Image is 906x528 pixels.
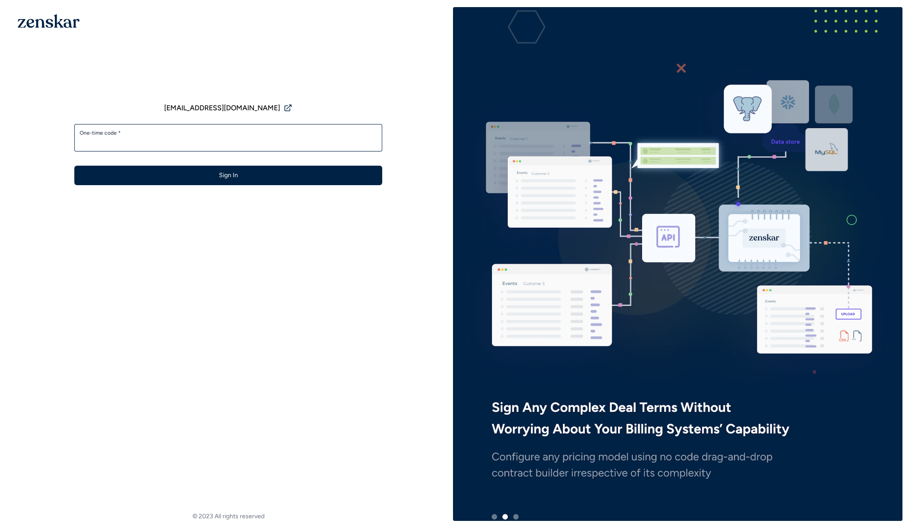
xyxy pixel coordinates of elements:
[18,14,80,28] img: 1OGAJ2xQqyY4LXKgY66KYq0eOWRCkrZdAb3gUhuVAqdWPZE9SRJmCz+oDMSn4zDLXe31Ii730ItAGKgCKgCCgCikA4Av8PJUP...
[164,103,280,113] span: [EMAIL_ADDRESS][DOMAIN_NAME]
[4,512,453,521] footer: © 2023 All rights reserved
[80,129,377,136] label: One-time code *
[74,166,382,185] button: Sign In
